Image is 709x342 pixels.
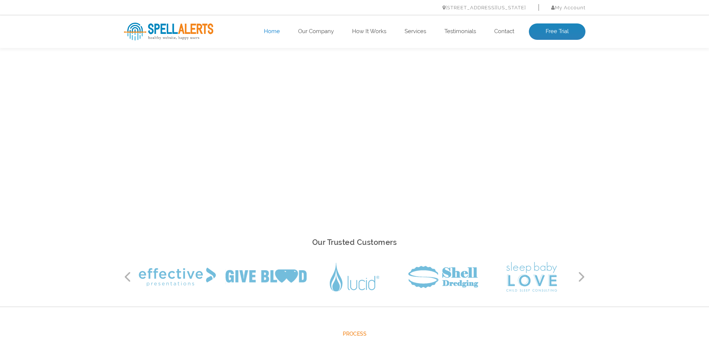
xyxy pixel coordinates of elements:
img: Sleep Baby Love [506,262,557,292]
h2: Our Trusted Customers [124,236,585,249]
img: Give Blood [226,269,307,284]
button: Next [578,271,585,282]
img: Effective [139,268,216,286]
span: Process [124,329,585,339]
img: Shell Dredging [408,266,478,288]
button: Previous [124,271,131,282]
img: Lucid [330,263,379,291]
